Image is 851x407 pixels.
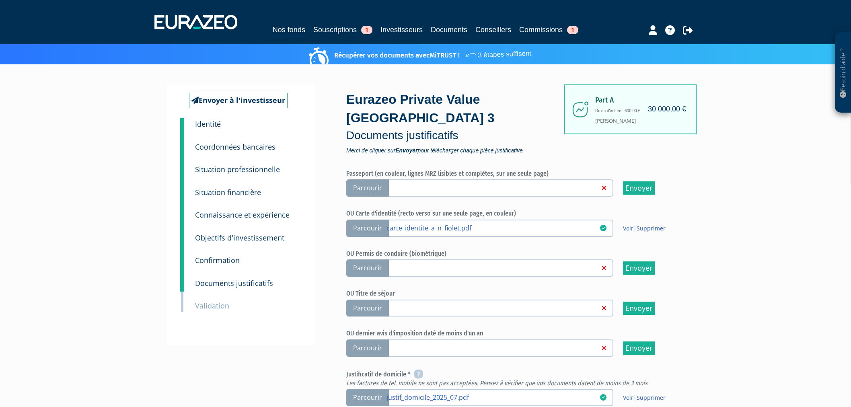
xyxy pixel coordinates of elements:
small: Situation financière [195,187,261,197]
a: Souscriptions1 [313,24,372,35]
input: Envoyer [623,302,655,315]
span: | [623,224,666,232]
a: Conseillers [475,24,511,35]
span: Parcourir [346,389,389,406]
p: Besoin d'aide ? [839,37,848,109]
h6: OU Titre de séjour [346,290,680,297]
span: Merci de cliquer sur pour télécharger chaque pièce justificative [346,148,567,153]
a: 1 [180,118,184,134]
a: Voir [623,224,633,232]
a: 2 [180,130,184,155]
em: Les factures de tel. mobile ne sont pas acceptées. Pensez à vérifier que vos documents datent de ... [346,379,647,387]
a: Documents [431,24,467,35]
small: Confirmation [195,255,240,265]
small: Validation [195,301,229,310]
a: Voir [623,394,633,401]
h6: OU Carte d'identité (recto verso sur une seule page, en couleur) [346,210,680,217]
i: 01/08/2025 12:27 [600,225,606,231]
a: MiTRUST ! [430,51,460,60]
h6: Passeport (en couleur, lignes MRZ lisibles et complètes, sur une seule page) [346,170,680,177]
a: 4 [180,176,184,201]
span: 1 [567,26,578,34]
a: Envoyer à l'investisseur [189,93,288,108]
i: 01/08/2025 12:27 [600,394,606,401]
a: Investisseurs [380,24,423,35]
a: carte_identite_a_n_fiolet.pdf [386,224,600,232]
p: Documents justificatifs [346,127,567,144]
input: Envoyer [623,181,655,195]
input: Envoyer [623,341,655,355]
p: Récupérer vos documents avec [311,46,531,60]
a: 7 [180,244,184,269]
span: Parcourir [346,179,389,197]
a: 3 [180,153,184,178]
span: Parcourir [346,339,389,357]
small: Objectifs d'investissement [195,233,284,243]
h6: Justificatif de domicile * [346,370,680,387]
span: Parcourir [346,300,389,317]
input: Envoyer [623,261,655,275]
h6: OU Permis de conduire (biométrique) [346,250,680,257]
a: 8 [180,267,184,292]
span: | [623,394,666,402]
strong: Envoyer [395,147,417,154]
span: Parcourir [346,259,389,277]
span: 1 [361,26,372,34]
a: Supprimer [637,394,666,401]
a: Nos fonds [273,24,305,37]
small: Situation professionnelle [195,164,280,174]
a: Commissions1 [519,24,578,35]
a: 6 [180,221,184,246]
small: Identité [195,119,221,129]
h6: OU dernier avis d'imposition daté de moins d'un an [346,330,680,337]
small: Documents justificatifs [195,278,273,288]
span: Parcourir [346,220,389,237]
a: Supprimer [637,224,666,232]
small: Connaissance et expérience [195,210,290,220]
img: 1732889491-logotype_eurazeo_blanc_rvb.png [154,15,237,29]
a: 5 [180,198,184,223]
a: justif_domicile_2025_07.pdf [386,393,600,401]
span: 3 étapes suffisent [465,44,531,61]
div: Eurazeo Private Value [GEOGRAPHIC_DATA] 3 [346,90,567,153]
small: Coordonnées bancaires [195,142,275,152]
